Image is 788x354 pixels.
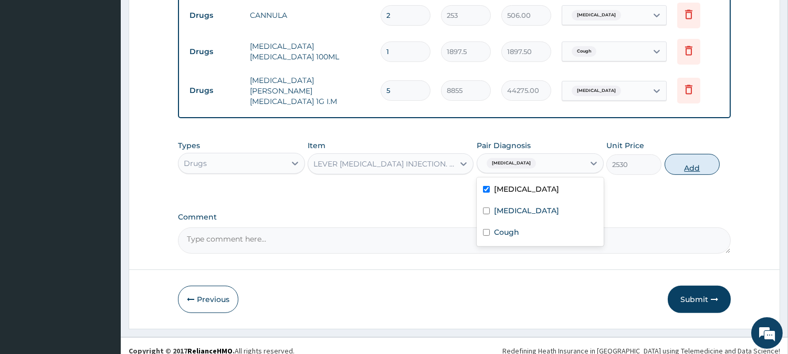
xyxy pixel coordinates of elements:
[184,42,245,61] td: Drugs
[55,59,176,72] div: Chat with us now
[308,140,325,151] label: Item
[245,5,375,26] td: CANNULA
[606,140,644,151] label: Unit Price
[572,86,621,96] span: [MEDICAL_DATA]
[184,158,207,169] div: Drugs
[245,36,375,67] td: [MEDICAL_DATA] [MEDICAL_DATA] 100ML
[178,286,238,313] button: Previous
[172,5,197,30] div: Minimize live chat window
[19,53,43,79] img: d_794563401_company_1708531726252_794563401
[5,240,200,276] textarea: Type your message and hit 'Enter'
[61,109,145,215] span: We're online!
[477,140,531,151] label: Pair Diagnosis
[572,46,596,57] span: Cough
[665,154,720,175] button: Add
[178,213,731,222] label: Comment
[184,6,245,25] td: Drugs
[245,70,375,112] td: [MEDICAL_DATA][PERSON_NAME][MEDICAL_DATA] 1G I.M
[184,81,245,100] td: Drugs
[494,184,559,194] label: [MEDICAL_DATA]
[178,141,200,150] label: Types
[313,159,455,169] div: LEVER [MEDICAL_DATA] INJECTION. 120MG
[572,10,621,20] span: [MEDICAL_DATA]
[494,227,519,237] label: Cough
[487,158,536,169] span: [MEDICAL_DATA]
[494,205,559,216] label: [MEDICAL_DATA]
[668,286,731,313] button: Submit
